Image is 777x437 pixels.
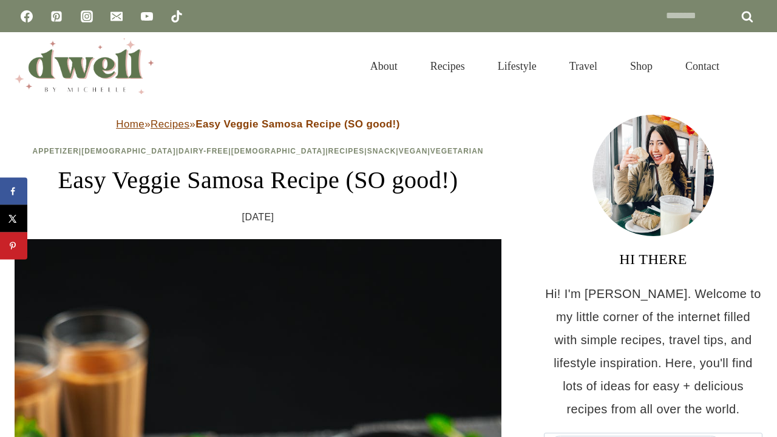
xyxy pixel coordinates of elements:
[15,38,154,94] img: DWELL by michelle
[135,4,159,29] a: YouTube
[32,147,78,155] a: Appetizer
[367,147,396,155] a: Snack
[81,147,176,155] a: [DEMOGRAPHIC_DATA]
[75,4,99,29] a: Instagram
[553,45,614,87] a: Travel
[15,162,501,198] h1: Easy Veggie Samosa Recipe (SO good!)
[354,45,414,87] a: About
[116,118,144,130] a: Home
[242,208,274,226] time: [DATE]
[328,147,365,155] a: Recipes
[104,4,129,29] a: Email
[151,118,189,130] a: Recipes
[195,118,400,130] strong: Easy Veggie Samosa Recipe (SO good!)
[430,147,484,155] a: Vegetarian
[44,4,69,29] a: Pinterest
[178,147,228,155] a: Dairy-Free
[15,4,39,29] a: Facebook
[669,45,736,87] a: Contact
[165,4,189,29] a: TikTok
[399,147,428,155] a: Vegan
[544,282,762,421] p: Hi! I'm [PERSON_NAME]. Welcome to my little corner of the internet filled with simple recipes, tr...
[742,56,762,76] button: View Search Form
[354,45,736,87] nav: Primary Navigation
[544,248,762,270] h3: HI THERE
[414,45,481,87] a: Recipes
[481,45,553,87] a: Lifestyle
[614,45,669,87] a: Shop
[32,147,483,155] span: | | | | | | |
[116,118,399,130] span: » »
[231,147,326,155] a: [DEMOGRAPHIC_DATA]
